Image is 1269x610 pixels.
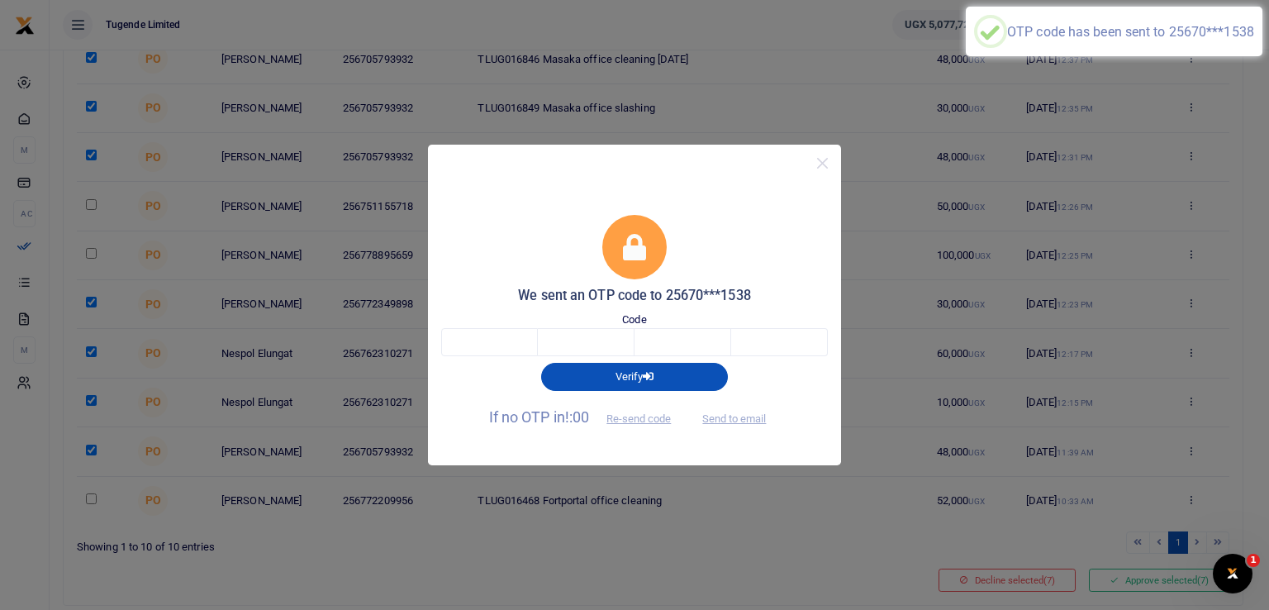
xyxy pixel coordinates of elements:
button: Close [810,151,834,175]
iframe: Intercom live chat [1213,554,1252,593]
div: OTP code has been sent to 25670***1538 [1007,24,1254,40]
span: 1 [1247,554,1260,567]
span: !:00 [565,408,589,426]
h5: We sent an OTP code to 25670***1538 [441,288,828,304]
span: If no OTP in [489,408,686,426]
button: Verify [541,363,728,391]
label: Code [622,312,646,328]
